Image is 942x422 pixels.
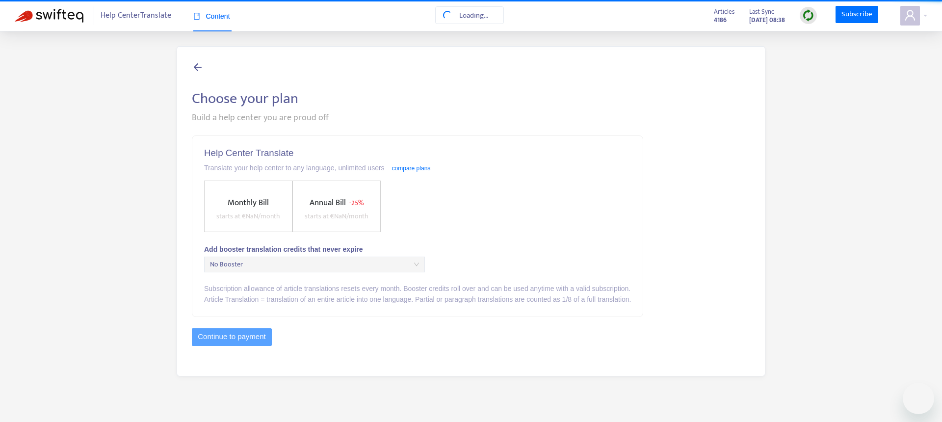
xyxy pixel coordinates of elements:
[192,90,750,107] h2: Choose your plan
[904,9,916,21] span: user
[228,196,269,210] span: Monthly Bill
[903,383,934,414] iframe: Button to launch messaging window
[349,197,364,209] span: - 25%
[192,111,750,125] div: Build a help center you are proud off
[15,9,83,23] img: Swifteq
[216,211,280,222] span: starts at € NaN /month
[802,9,814,22] img: sync.dc5367851b00ba804db3.png
[310,196,346,210] span: Annual Bill
[714,15,727,26] strong: 4186
[204,148,631,159] h5: Help Center Translate
[204,244,631,255] div: Add booster translation credits that never expire
[204,283,631,294] div: Subscription allowance of article translations resets every month. Booster credits roll over and ...
[193,12,230,20] span: Content
[192,328,272,346] button: Continue to payment
[204,294,631,305] div: Article Translation = translation of an entire article into one language. Partial or paragraph tr...
[392,165,431,172] a: compare plans
[836,6,879,24] a: Subscribe
[204,162,631,173] div: Translate your help center to any language, unlimited users
[749,6,774,17] span: Last Sync
[749,15,785,26] strong: [DATE] 08:38
[101,6,171,25] span: Help Center Translate
[193,13,200,20] span: book
[714,6,734,17] span: Articles
[305,211,368,222] span: starts at € NaN /month
[210,257,419,272] span: No Booster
